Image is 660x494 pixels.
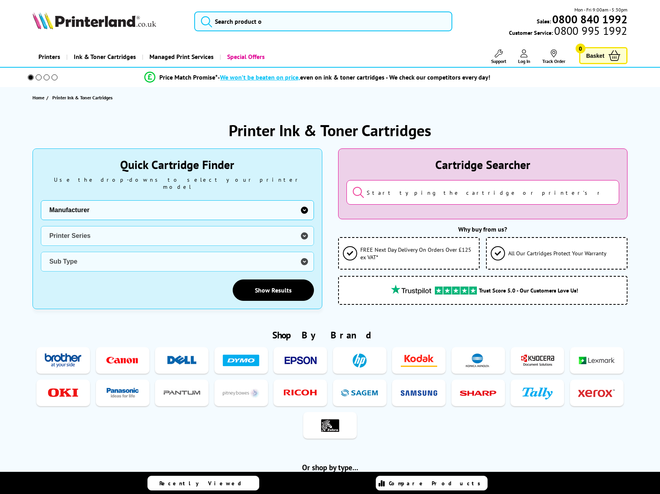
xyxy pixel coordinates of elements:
[33,462,627,472] h2: Or shop by type...
[17,70,618,84] li: modal_Promise
[41,176,314,190] div: Use the drop-downs to select your printer model
[460,353,496,368] img: Konica Minolta
[508,249,606,257] span: All Our Cartridges Protect Your Warranty
[578,353,615,368] img: Lexmark
[66,47,142,67] a: Ink & Toner Cartridges
[223,353,259,368] img: Dymo
[576,44,585,53] span: 0
[282,353,319,368] img: Epson
[312,418,348,433] img: Zebra
[542,49,565,64] a: Track Order
[164,353,200,368] img: Dell
[519,353,556,368] img: Kyocera
[552,12,627,27] b: 0800 840 1992
[229,120,431,141] h1: Printer Ink & Toner Cartridges
[33,12,156,29] img: Printerland Logo
[509,27,627,36] span: Customer Service:
[341,353,378,368] img: HP
[401,386,437,400] img: Samsung
[479,287,578,294] span: Trust Score 5.0 - Our Customers Love Us!
[282,386,319,400] img: Ricoh
[223,386,259,400] img: Pitney Bowes
[579,47,627,64] a: Basket 0
[33,329,627,341] h2: Shop By Brand
[401,353,437,368] img: Kodak
[491,58,506,64] span: Support
[33,12,184,31] a: Printerland Logo
[360,246,475,261] span: FREE Next Day Delivery On Orders Over £125 ex VAT*
[194,11,453,31] input: Search product o
[346,157,619,172] div: Cartridge Searcher
[387,285,435,294] img: trustpilot rating
[159,73,218,81] span: Price Match Promise*
[537,17,551,25] span: Sales:
[233,279,314,301] a: Show Results
[586,50,605,61] span: Basket
[574,6,627,13] span: Mon - Fri 9:00am - 5:30pm
[164,386,200,400] img: Pantum
[104,353,141,368] img: Canon
[41,157,314,172] div: Quick Cartridge Finder
[551,15,627,23] a: 0800 840 1992
[491,49,506,64] a: Support
[104,386,141,400] img: Panasonic
[338,225,627,233] div: Why buy from us?
[460,386,496,400] img: Sharp
[220,73,300,81] span: We won’t be beaten on price,
[159,480,249,487] span: Recently Viewed
[74,47,136,67] span: Ink & Toner Cartridges
[553,27,627,34] span: 0800 995 1992
[52,95,113,101] span: Printer Ink & Toner Cartridges
[389,480,485,487] span: Compare Products
[376,476,488,490] a: Compare Products
[435,287,477,294] img: trustpilot rating
[142,47,220,67] a: Managed Print Services
[45,353,81,368] img: Brother
[341,386,378,400] img: Sagem
[346,180,619,205] input: Start typing the cartridge or printer's name...
[518,49,530,64] a: Log In
[218,73,490,81] div: - even on ink & toner cartridges - We check our competitors every day!
[518,58,530,64] span: Log In
[220,47,271,67] a: Special Offers
[33,47,66,67] a: Printers
[45,386,81,400] img: OKI
[519,386,556,400] img: Tally
[33,93,46,102] a: Home
[578,386,615,400] img: Xerox
[147,476,259,490] a: Recently Viewed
